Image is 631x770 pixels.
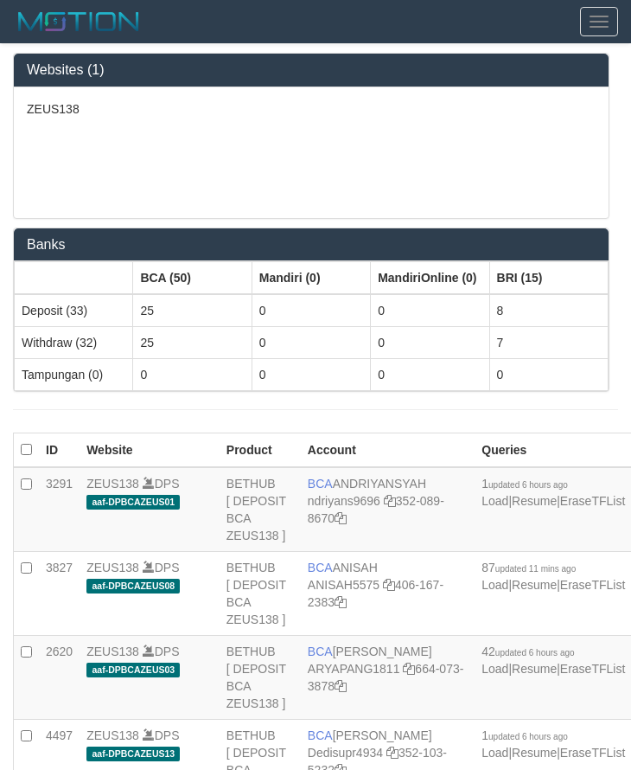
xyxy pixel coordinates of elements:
th: Account [301,433,475,468]
th: Group: activate to sort column ascending [133,262,252,295]
span: 42 [481,645,574,658]
a: ZEUS138 [86,561,139,574]
span: | | [481,728,625,760]
span: BCA [308,561,333,574]
span: BCA [308,477,333,491]
span: updated 6 hours ago [488,480,568,490]
td: BETHUB [ DEPOSIT BCA ZEUS138 ] [220,636,301,720]
td: 25 [133,294,252,327]
a: Load [481,746,508,760]
a: EraseTFList [560,662,625,676]
td: ANISAH 406-167-2383 [301,552,475,636]
a: ANISAH5575 [308,578,379,592]
a: Resume [512,746,557,760]
a: Copy 4061672383 to clipboard [335,595,347,609]
h3: Banks [27,237,596,253]
a: Load [481,662,508,676]
a: Dedisupr4934 [308,746,383,760]
td: 3291 [39,467,80,552]
img: MOTION_logo.png [13,9,144,35]
th: Website [80,433,220,468]
span: aaf-DPBCAZEUS03 [86,663,180,677]
span: aaf-DPBCAZEUS01 [86,495,180,510]
td: 0 [371,359,489,391]
td: DPS [80,552,220,636]
td: DPS [80,467,220,552]
td: 8 [489,294,608,327]
th: ID [39,433,80,468]
td: ANDRIYANSYAH 352-089-8670 [301,467,475,552]
span: 87 [481,561,576,574]
span: | | [481,477,625,508]
td: 3827 [39,552,80,636]
span: 1 [481,477,568,491]
span: updated 6 hours ago [488,732,568,741]
span: BCA [308,645,333,658]
a: ndriyans9696 [308,494,380,508]
td: Withdraw (32) [15,327,133,359]
th: Group: activate to sort column ascending [252,262,370,295]
td: 0 [252,327,370,359]
td: BETHUB [ DEPOSIT BCA ZEUS138 ] [220,552,301,636]
a: ARYAPANG1811 [308,662,400,676]
a: Resume [512,662,557,676]
td: 0 [133,359,252,391]
span: | | [481,645,625,676]
td: 25 [133,327,252,359]
td: 0 [252,294,370,327]
td: 0 [371,327,489,359]
td: 0 [252,359,370,391]
a: Copy ANISAH5575 to clipboard [383,578,395,592]
p: ZEUS138 [27,100,596,118]
a: ZEUS138 [86,477,139,491]
span: | | [481,561,625,592]
a: Resume [512,578,557,592]
th: Group: activate to sort column ascending [15,262,133,295]
td: 7 [489,327,608,359]
span: aaf-DPBCAZEUS08 [86,579,180,594]
a: Load [481,578,508,592]
td: BETHUB [ DEPOSIT BCA ZEUS138 ] [220,467,301,552]
td: [PERSON_NAME] 664-073-3878 [301,636,475,720]
td: Tampungan (0) [15,359,133,391]
span: BCA [308,728,333,742]
th: Product [220,433,301,468]
a: Copy 6640733878 to clipboard [335,679,347,693]
td: 2620 [39,636,80,720]
td: 0 [489,359,608,391]
th: Group: activate to sort column ascending [371,262,489,295]
span: updated 11 mins ago [495,564,576,574]
a: ZEUS138 [86,645,139,658]
a: Copy 3520898670 to clipboard [335,511,347,525]
th: Group: activate to sort column ascending [489,262,608,295]
a: Resume [512,494,557,508]
span: updated 6 hours ago [495,648,575,658]
a: EraseTFList [560,494,625,508]
td: 0 [371,294,489,327]
a: Copy ARYAPANG1811 to clipboard [403,662,415,676]
span: 1 [481,728,568,742]
a: Copy Dedisupr4934 to clipboard [386,746,398,760]
h3: Websites (1) [27,62,596,78]
td: DPS [80,636,220,720]
a: Copy ndriyans9696 to clipboard [384,494,396,508]
td: Deposit (33) [15,294,133,327]
a: EraseTFList [560,578,625,592]
a: ZEUS138 [86,728,139,742]
a: Load [481,494,508,508]
a: EraseTFList [560,746,625,760]
span: aaf-DPBCAZEUS13 [86,747,180,761]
